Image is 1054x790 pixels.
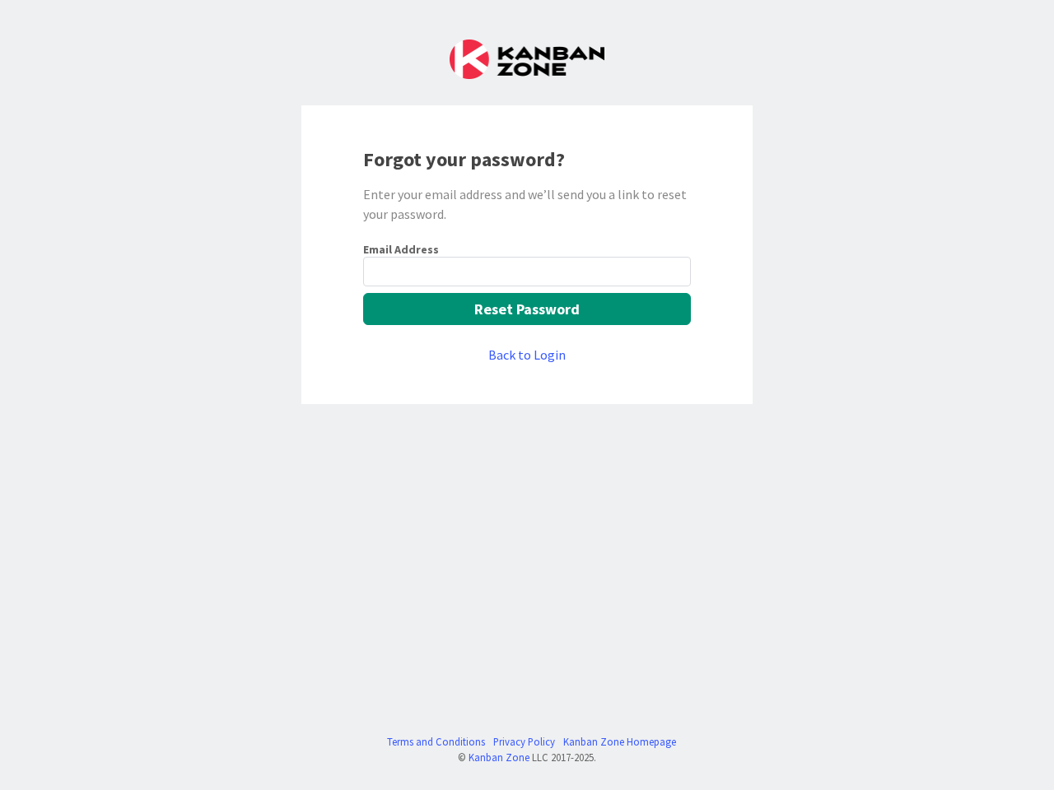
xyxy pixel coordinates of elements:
[488,345,566,365] a: Back to Login
[493,734,555,750] a: Privacy Policy
[450,39,604,79] img: Kanban Zone
[469,750,529,764] a: Kanban Zone
[363,184,691,224] div: Enter your email address and we’ll send you a link to reset your password.
[387,734,485,750] a: Terms and Conditions
[563,734,676,750] a: Kanban Zone Homepage
[379,750,676,765] div: © LLC 2017- 2025 .
[363,293,691,325] button: Reset Password
[363,242,439,257] label: Email Address
[363,146,565,172] b: Forgot your password?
